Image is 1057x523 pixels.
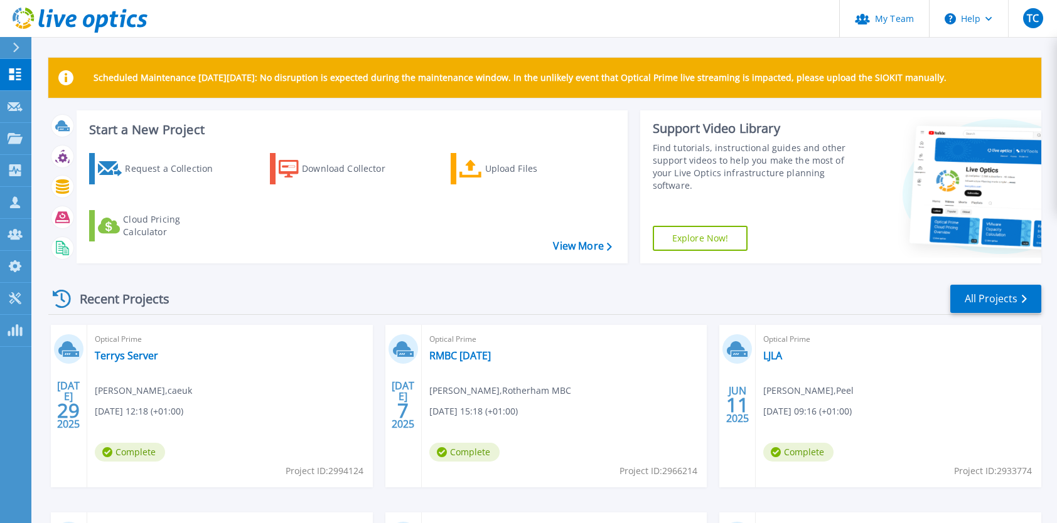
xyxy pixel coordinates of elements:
[125,156,225,181] div: Request a Collection
[763,332,1034,346] span: Optical Prime
[553,240,611,252] a: View More
[429,332,700,346] span: Optical Prime
[485,156,586,181] div: Upload Files
[95,404,183,418] span: [DATE] 12:18 (+01:00)
[95,349,158,362] a: Terrys Server
[653,226,748,251] a: Explore Now!
[1027,13,1039,23] span: TC
[763,349,782,362] a: LJLA
[391,382,415,428] div: [DATE] 2025
[429,404,518,418] span: [DATE] 15:18 (+01:00)
[89,153,229,184] a: Request a Collection
[89,123,611,137] h3: Start a New Project
[397,405,409,416] span: 7
[954,464,1032,478] span: Project ID: 2933774
[57,405,80,416] span: 29
[89,210,229,241] a: Cloud Pricing Calculator
[429,443,500,462] span: Complete
[429,384,571,398] span: [PERSON_NAME] , Rotherham MBC
[763,443,834,462] span: Complete
[763,404,852,418] span: [DATE] 09:16 (+01:00)
[726,399,749,410] span: 11
[620,464,697,478] span: Project ID: 2966214
[451,153,591,184] a: Upload Files
[763,384,854,398] span: [PERSON_NAME] , Peel
[95,332,365,346] span: Optical Prime
[302,156,402,181] div: Download Collector
[56,382,80,428] div: [DATE] 2025
[48,283,186,314] div: Recent Projects
[94,73,947,83] p: Scheduled Maintenance [DATE][DATE]: No disruption is expected during the maintenance window. In t...
[270,153,410,184] a: Download Collector
[95,384,192,398] span: [PERSON_NAME] , caeuk
[286,464,363,478] span: Project ID: 2994124
[653,120,856,137] div: Support Video Library
[950,285,1041,313] a: All Projects
[123,213,223,238] div: Cloud Pricing Calculator
[726,382,749,428] div: JUN 2025
[653,142,856,192] div: Find tutorials, instructional guides and other support videos to help you make the most of your L...
[429,349,491,362] a: RMBC [DATE]
[95,443,165,462] span: Complete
